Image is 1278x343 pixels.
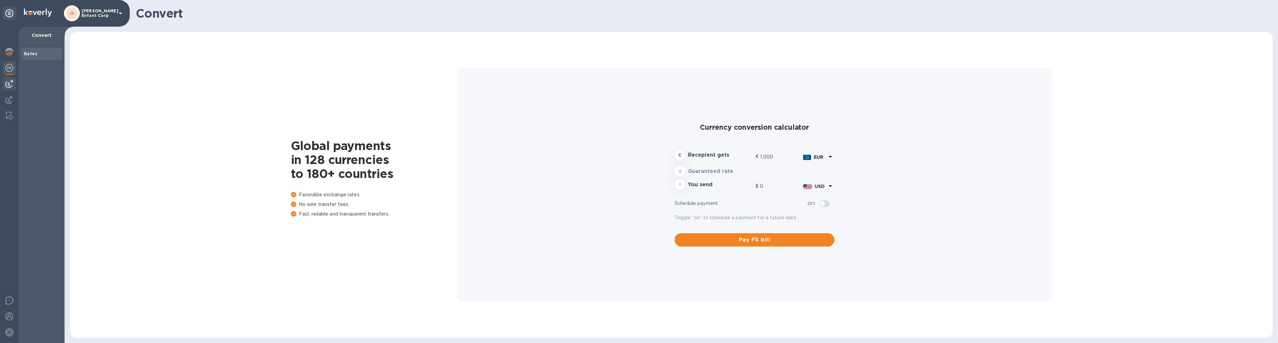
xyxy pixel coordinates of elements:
[24,9,52,17] img: Logo
[82,9,115,18] p: [PERSON_NAME] Enfant Corp
[291,201,457,208] p: No wire transfer fees.
[675,123,834,131] h2: Currency conversion calculator
[760,152,800,162] input: Amount
[688,182,753,188] h3: You send
[807,201,815,206] b: Off
[3,7,16,20] div: Unpin categories
[755,152,760,162] div: €
[5,64,13,72] img: Foreign exchange
[675,200,807,207] p: Schedule payment
[680,236,829,244] span: Pay FX bill
[675,214,834,221] p: Toggle "on" to schedule a payment for a future date.
[675,233,834,247] button: Pay FX bill
[760,181,800,191] input: Amount
[675,179,685,190] div: =
[803,184,812,189] img: USD
[291,139,457,181] h1: Global payments in 128 currencies to 180+ countries
[688,152,753,158] h3: Recepient gets
[815,184,825,189] b: USD
[69,11,75,16] b: JC
[688,168,753,175] h3: Guaranteed rate
[291,211,457,218] p: Fast, reliable and transparent transfers.
[24,51,37,56] b: Rates
[136,6,1267,20] h1: Convert
[755,181,760,191] div: $
[678,152,682,158] strong: €
[291,191,457,198] p: Favorable exchange rates.
[814,154,823,160] b: EUR
[675,166,685,176] div: x
[24,32,59,39] p: Convert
